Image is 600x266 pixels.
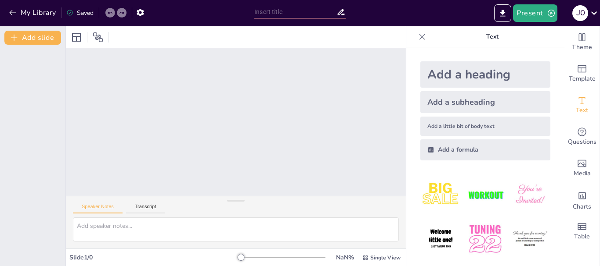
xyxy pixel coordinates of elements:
[564,121,600,153] div: Get real-time input from your audience
[420,61,550,88] div: Add a heading
[370,254,401,261] span: Single View
[126,204,165,213] button: Transcript
[66,9,94,17] div: Saved
[254,6,336,18] input: Insert title
[4,31,61,45] button: Add slide
[576,106,588,115] span: Text
[465,219,506,259] img: 5.jpeg
[494,4,511,22] button: Export to PowerPoint
[564,153,600,184] div: Add images, graphics, shapes or video
[568,137,596,147] span: Questions
[564,89,600,121] div: Add text boxes
[69,253,241,262] div: Slide 1 / 0
[564,58,600,89] div: Add ready made slides
[572,43,592,52] span: Theme
[510,174,550,215] img: 3.jpeg
[572,5,588,21] div: j o
[334,253,355,262] div: NaN %
[93,32,103,43] span: Position
[564,216,600,247] div: Add a table
[569,74,596,84] span: Template
[73,204,123,213] button: Speaker Notes
[510,219,550,259] img: 6.jpeg
[564,26,600,58] div: Change the overall theme
[420,174,461,215] img: 1.jpeg
[7,6,60,20] button: My Library
[465,174,506,215] img: 2.jpeg
[574,169,591,178] span: Media
[572,4,588,22] button: j o
[69,30,83,44] div: Layout
[420,117,550,136] div: Add a little bit of body text
[564,184,600,216] div: Add charts and graphs
[429,26,556,47] p: Text
[573,202,591,212] span: Charts
[420,139,550,160] div: Add a formula
[513,4,557,22] button: Present
[420,91,550,113] div: Add a subheading
[420,219,461,259] img: 4.jpeg
[574,232,590,241] span: Table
